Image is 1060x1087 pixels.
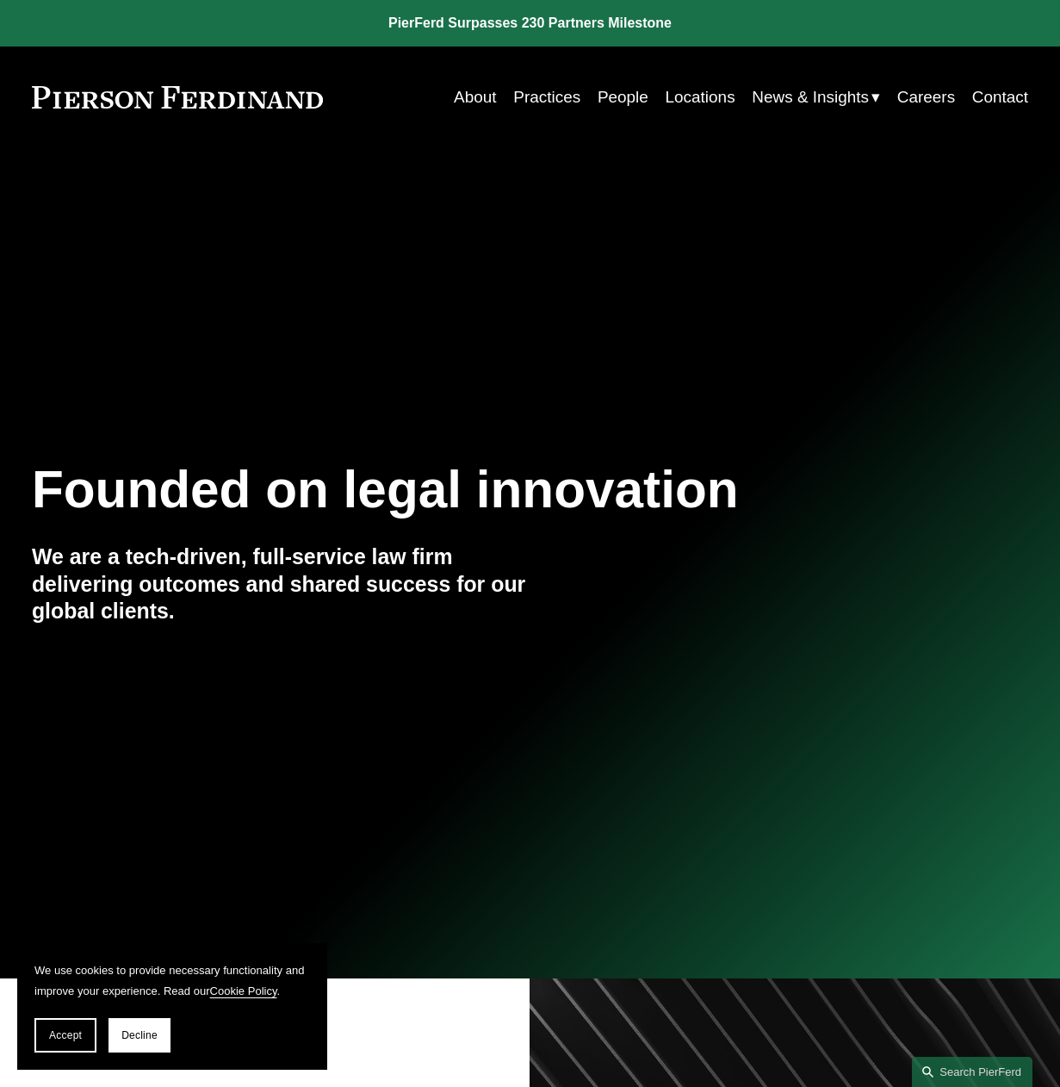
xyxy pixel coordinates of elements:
a: Search this site [912,1057,1032,1087]
button: Accept [34,1018,96,1053]
section: Cookie banner [17,943,327,1070]
span: Decline [121,1029,158,1041]
h1: Founded on legal innovation [32,460,862,519]
a: Contact [972,81,1028,114]
a: About [454,81,497,114]
a: Locations [666,81,735,114]
a: People [598,81,648,114]
button: Decline [108,1018,170,1053]
span: News & Insights [752,83,869,112]
a: Practices [513,81,580,114]
span: Accept [49,1029,82,1041]
a: folder dropdown [752,81,880,114]
h4: We are a tech-driven, full-service law firm delivering outcomes and shared success for our global... [32,543,530,625]
a: Careers [897,81,955,114]
a: Cookie Policy [210,985,277,997]
p: We use cookies to provide necessary functionality and improve your experience. Read our . [34,960,310,1001]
